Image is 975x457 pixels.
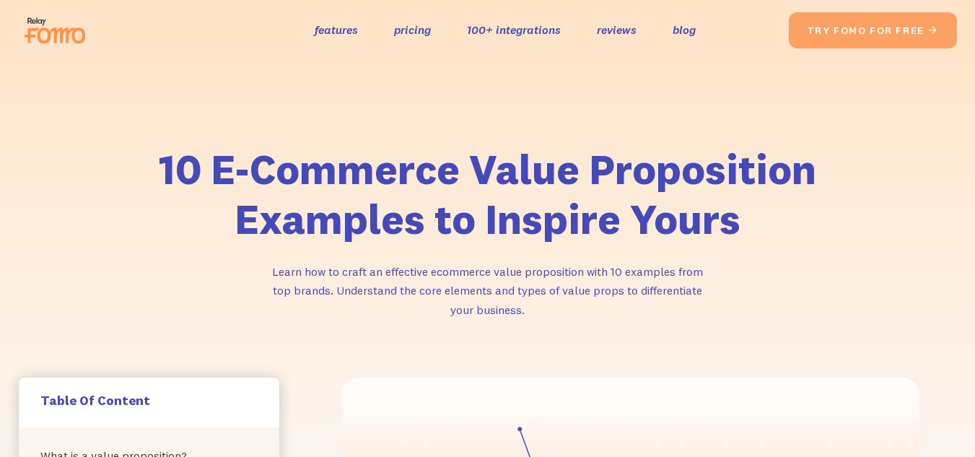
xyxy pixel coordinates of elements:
p: Learn how to craft an effective ecommerce value proposition with 10 examples from top brands. Und... [271,262,704,320]
h5: Table Of Content [40,392,258,409]
a: pricing [394,19,431,40]
a: blog [673,19,696,40]
a: 100+ integrations [467,19,561,40]
span:  [927,24,939,37]
h1: 10 E-Commerce Value Proposition Examples to Inspire Yours [120,144,856,245]
a: try fomo for free [789,12,957,48]
a: features [315,19,358,40]
a: reviews [597,19,637,40]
